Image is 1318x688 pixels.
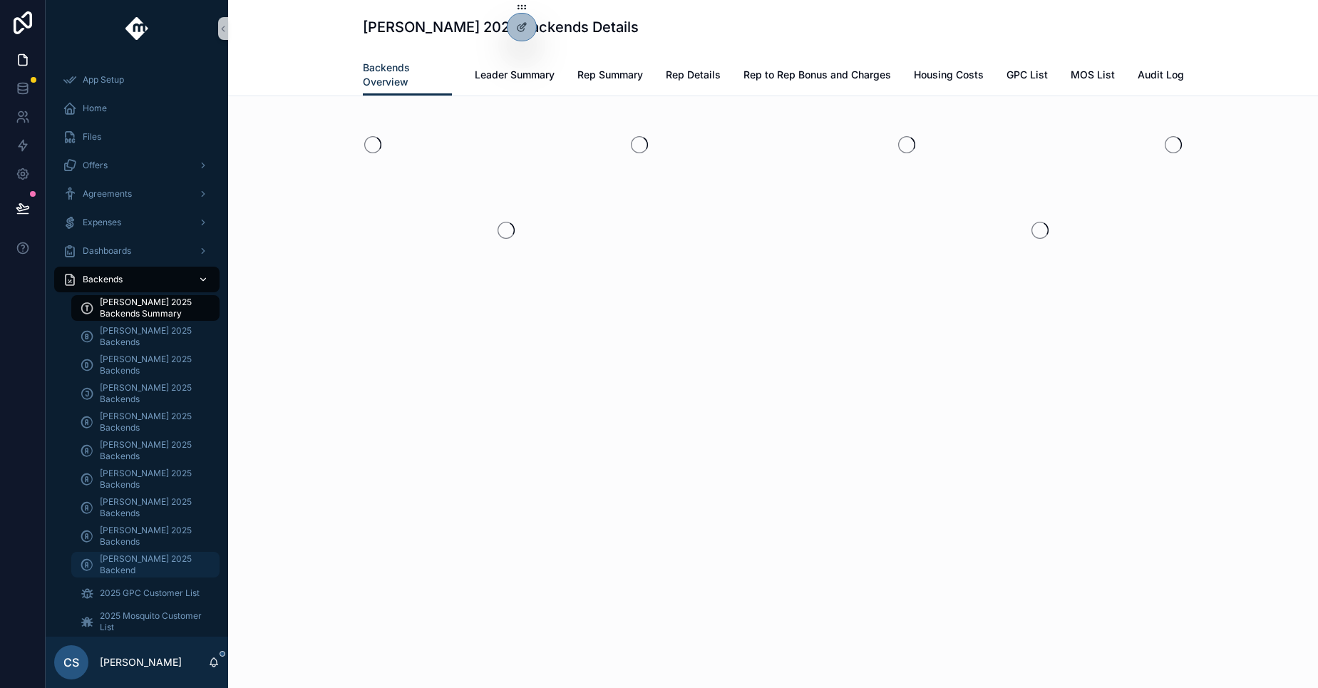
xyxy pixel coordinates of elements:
span: Backends Overview [363,61,452,89]
span: [PERSON_NAME] 2025 Backends [100,354,205,376]
a: Offers [54,153,220,178]
img: App logo [125,17,149,40]
span: [PERSON_NAME] 2025 Backends [100,468,205,491]
a: Expenses [54,210,220,235]
span: Leader Summary [475,68,555,82]
span: CS [63,654,79,671]
span: [PERSON_NAME] 2025 Backends [100,411,205,433]
span: Dashboards [83,245,131,257]
a: Home [54,96,220,121]
span: [PERSON_NAME] 2025 Backends [100,525,205,548]
a: [PERSON_NAME] 2025 Backends [71,381,220,406]
a: App Setup [54,67,220,93]
span: [PERSON_NAME] 2025 Backends Summary [100,297,205,319]
a: [PERSON_NAME] 2025 Backends [71,409,220,435]
a: [PERSON_NAME] 2025 Backend [71,552,220,577]
a: Backends Overview [363,55,452,96]
span: [PERSON_NAME] 2025 Backends [100,439,205,462]
h1: [PERSON_NAME] 2025 Backends Details [363,17,639,37]
span: Audit Log [1138,68,1184,82]
a: MOS List [1071,62,1115,91]
span: Rep to Rep Bonus and Charges [743,68,891,82]
a: [PERSON_NAME] 2025 Backends [71,352,220,378]
a: Audit Log [1138,62,1184,91]
span: MOS List [1071,68,1115,82]
span: Offers [83,160,108,171]
a: 2025 GPC Customer List [71,580,220,606]
span: Files [83,131,101,143]
span: [PERSON_NAME] 2025 Backends [100,325,205,348]
a: Dashboards [54,238,220,264]
a: Rep Summary [577,62,643,91]
span: [PERSON_NAME] 2025 Backends [100,382,205,405]
span: GPC List [1006,68,1048,82]
span: 2025 GPC Customer List [100,587,200,599]
span: Rep Summary [577,68,643,82]
a: [PERSON_NAME] 2025 Backends [71,466,220,492]
a: [PERSON_NAME] 2025 Backends [71,324,220,349]
span: Rep Details [666,68,721,82]
a: GPC List [1006,62,1048,91]
span: App Setup [83,74,124,86]
a: Housing Costs [914,62,984,91]
a: Leader Summary [475,62,555,91]
a: Rep Details [666,62,721,91]
span: Expenses [83,217,121,228]
span: Agreements [83,188,132,200]
span: [PERSON_NAME] 2025 Backends [100,496,205,519]
a: Rep to Rep Bonus and Charges [743,62,891,91]
a: [PERSON_NAME] 2025 Backends [71,495,220,520]
a: Agreements [54,181,220,207]
a: [PERSON_NAME] 2025 Backends Summary [71,295,220,321]
div: scrollable content [46,57,228,637]
a: 2025 Mosquito Customer List [71,609,220,635]
span: 2025 Mosquito Customer List [100,610,205,633]
a: [PERSON_NAME] 2025 Backends [71,438,220,463]
span: Housing Costs [914,68,984,82]
span: Home [83,103,107,114]
a: [PERSON_NAME] 2025 Backends [71,523,220,549]
span: Backends [83,274,123,285]
span: [PERSON_NAME] 2025 Backend [100,553,205,576]
a: Backends [54,267,220,292]
a: Files [54,124,220,150]
p: [PERSON_NAME] [100,655,182,669]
